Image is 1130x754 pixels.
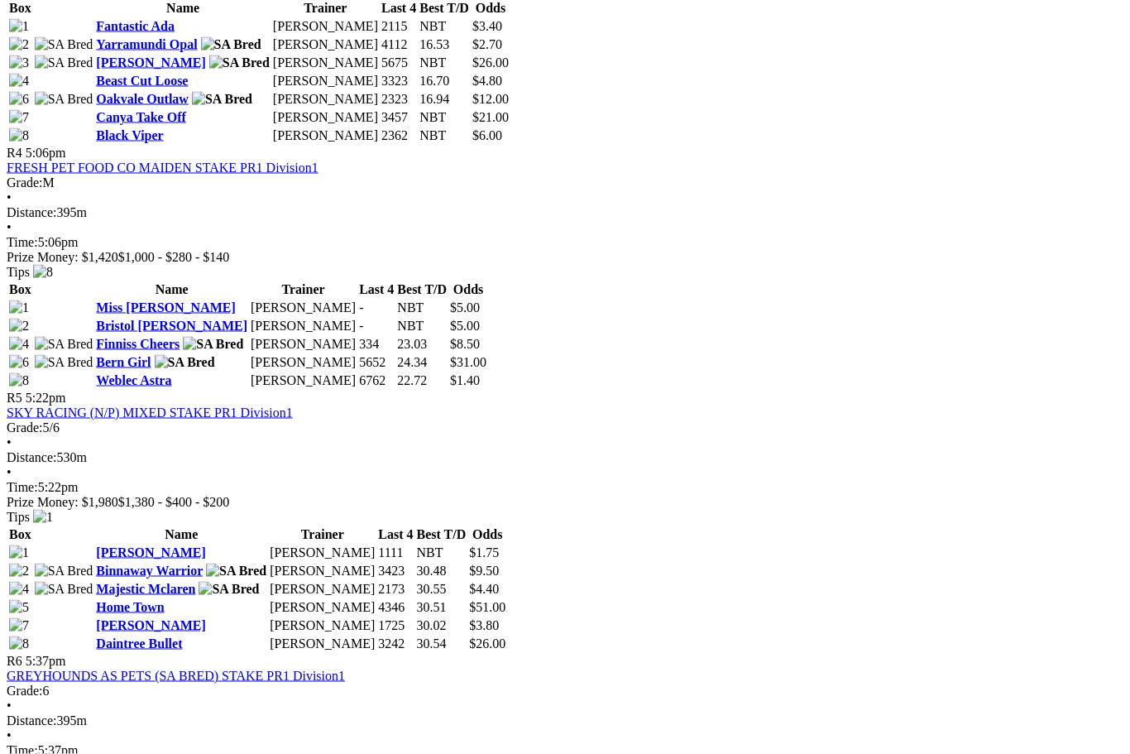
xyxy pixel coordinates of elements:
[9,74,29,89] img: 4
[377,581,414,598] td: 2173
[96,110,185,124] a: Canya Take Off
[96,128,163,142] a: Black Viper
[419,91,470,108] td: 16.94
[250,281,357,298] th: Trainer
[250,354,357,371] td: [PERSON_NAME]
[272,73,379,89] td: [PERSON_NAME]
[396,318,448,334] td: NBT
[269,545,376,561] td: [PERSON_NAME]
[35,355,93,370] img: SA Bred
[9,337,29,352] img: 4
[7,235,38,249] span: Time:
[377,636,414,652] td: 3242
[35,92,93,107] img: SA Bred
[201,37,261,52] img: SA Bred
[9,600,29,615] img: 5
[358,318,395,334] td: -
[96,337,180,351] a: Finniss Cheers
[35,55,93,70] img: SA Bred
[396,372,448,389] td: 22.72
[381,18,417,35] td: 2115
[250,318,357,334] td: [PERSON_NAME]
[272,127,379,144] td: [PERSON_NAME]
[381,91,417,108] td: 2323
[358,300,395,316] td: -
[7,250,1123,265] div: Prize Money: $1,420
[269,526,376,543] th: Trainer
[96,373,171,387] a: Weblec Astra
[9,110,29,125] img: 7
[381,55,417,71] td: 5675
[96,355,151,369] a: Bern Girl
[7,220,12,234] span: •
[269,599,376,616] td: [PERSON_NAME]
[9,300,29,315] img: 1
[472,37,502,51] span: $2.70
[9,527,31,541] span: Box
[7,406,293,420] a: SKY RACING (N/P) MIXED STAKE PR1 Division1
[9,618,29,633] img: 7
[7,684,43,698] span: Grade:
[33,510,53,525] img: 1
[26,146,66,160] span: 5:06pm
[96,564,203,578] a: Binnaway Warrior
[7,465,12,479] span: •
[118,250,230,264] span: $1,000 - $280 - $140
[269,617,376,634] td: [PERSON_NAME]
[26,391,66,405] span: 5:22pm
[416,563,467,579] td: 30.48
[269,563,376,579] td: [PERSON_NAME]
[419,73,470,89] td: 16.70
[7,510,30,524] span: Tips
[9,128,29,143] img: 8
[7,190,12,204] span: •
[472,128,502,142] span: $6.00
[381,127,417,144] td: 2362
[358,281,395,298] th: Last 4
[472,19,502,33] span: $3.40
[7,669,345,683] a: GREYHOUNDS AS PETS (SA BRED) STAKE PR1 Division1
[7,495,1123,510] div: Prize Money: $1,980
[96,636,182,651] a: Daintree Bullet
[96,55,205,70] a: [PERSON_NAME]
[469,582,499,596] span: $4.40
[96,37,197,51] a: Yarramundi Opal
[33,265,53,280] img: 8
[272,109,379,126] td: [PERSON_NAME]
[7,175,43,190] span: Grade:
[450,300,480,315] span: $5.00
[469,636,505,651] span: $26.00
[192,92,252,107] img: SA Bred
[381,109,417,126] td: 3457
[416,545,467,561] td: NBT
[469,545,499,559] span: $1.75
[9,92,29,107] img: 6
[209,55,270,70] img: SA Bred
[7,205,56,219] span: Distance:
[206,564,266,579] img: SA Bred
[7,265,30,279] span: Tips
[250,372,357,389] td: [PERSON_NAME]
[9,282,31,296] span: Box
[396,354,448,371] td: 24.34
[419,127,470,144] td: NBT
[7,205,1123,220] div: 395m
[450,373,480,387] span: $1.40
[7,435,12,449] span: •
[96,319,247,333] a: Bristol [PERSON_NAME]
[450,355,486,369] span: $31.00
[381,73,417,89] td: 3323
[9,582,29,597] img: 4
[272,55,379,71] td: [PERSON_NAME]
[377,545,414,561] td: 1111
[450,337,480,351] span: $8.50
[450,319,480,333] span: $5.00
[7,684,1123,699] div: 6
[272,18,379,35] td: [PERSON_NAME]
[7,391,22,405] span: R5
[377,563,414,579] td: 3423
[7,728,12,742] span: •
[95,526,267,543] th: Name
[469,564,499,578] span: $9.50
[472,55,509,70] span: $26.00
